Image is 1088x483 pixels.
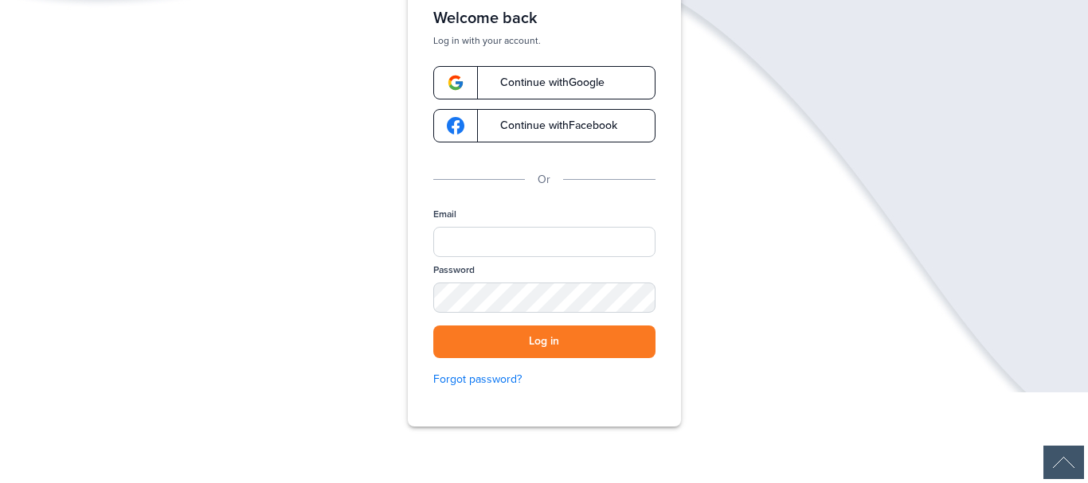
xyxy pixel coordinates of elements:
[447,117,464,134] img: google-logo
[433,9,656,28] h1: Welcome back
[433,263,475,277] label: Password
[484,120,617,131] span: Continue with Facebook
[484,77,605,88] span: Continue with Google
[538,171,550,189] p: Or
[433,109,656,142] a: google-logoContinue withFacebook
[433,325,656,358] button: Log in
[433,371,656,388] a: Forgot password?
[447,74,464,92] img: google-logo
[433,34,656,47] p: Log in with your account.
[433,66,656,99] a: google-logoContinue withGoogle
[433,227,656,257] input: Email
[433,208,456,221] label: Email
[1043,446,1084,479] img: Back to Top
[1043,446,1084,479] div: Scroll Back to Top
[433,282,656,313] input: Password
